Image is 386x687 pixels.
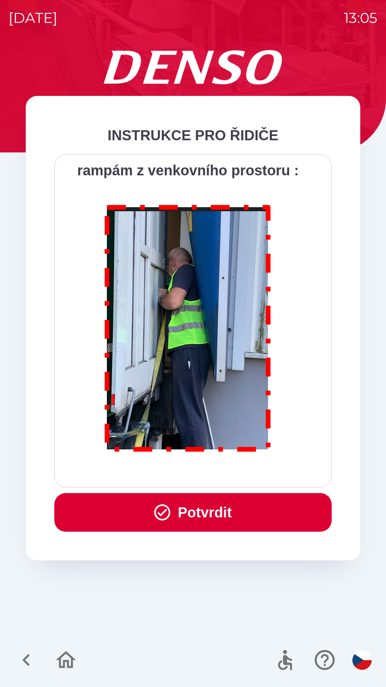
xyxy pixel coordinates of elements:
[54,125,332,146] div: INSTRUKCE PRO ŘIDIČE
[352,651,372,670] img: cs flag
[344,7,377,29] p: 13:05
[54,493,332,532] button: Potvrdit
[96,195,279,458] img: M8MNayrTL6gAAAABJRU5ErkJggg==
[9,7,58,29] p: [DATE]
[26,50,360,84] img: Logo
